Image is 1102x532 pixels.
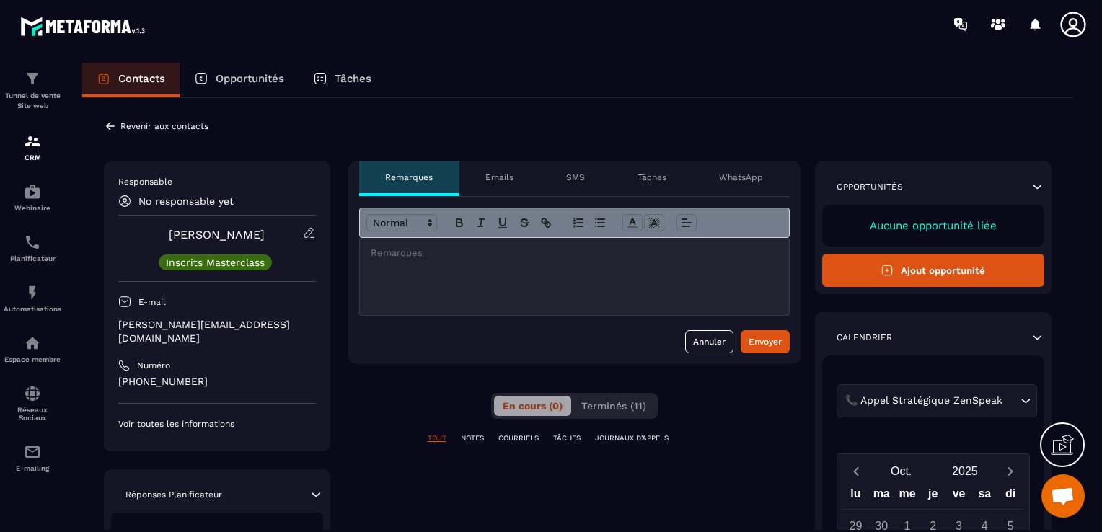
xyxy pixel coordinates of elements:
span: En cours (0) [503,400,563,412]
p: E-mailing [4,464,61,472]
button: Envoyer [741,330,790,353]
p: Réponses Planificateur [125,489,222,500]
span: Terminés (11) [581,400,646,412]
p: Contacts [118,72,165,85]
div: je [920,484,946,509]
a: formationformationTunnel de vente Site web [4,59,61,122]
p: Tâches [335,72,371,85]
img: email [24,443,41,461]
a: Tâches [299,63,386,97]
p: Automatisations [4,305,61,313]
a: social-networksocial-networkRéseaux Sociaux [4,374,61,433]
p: Tâches [638,172,666,183]
button: Annuler [685,330,733,353]
img: logo [20,13,150,40]
p: E-mail [138,296,166,308]
a: [PERSON_NAME] [169,228,265,241]
p: Emails [485,172,513,183]
p: Opportunités [837,181,903,192]
p: TOUT [428,433,446,443]
p: No responsable yet [138,195,234,207]
p: [PERSON_NAME][EMAIL_ADDRESS][DOMAIN_NAME] [118,318,316,345]
a: schedulerschedulerPlanificateur [4,223,61,273]
p: SMS [566,172,585,183]
a: automationsautomationsWebinaire [4,172,61,223]
img: formation [24,70,41,87]
p: COURRIELS [498,433,539,443]
a: Contacts [82,63,180,97]
div: me [894,484,920,509]
div: lu [843,484,869,509]
p: Calendrier [837,332,892,343]
p: Revenir aux contacts [120,121,208,131]
p: CRM [4,154,61,161]
div: sa [971,484,997,509]
button: En cours (0) [494,396,571,416]
span: 📞 Appel Stratégique ZenSpeak [842,393,1006,409]
div: Envoyer [749,334,782,349]
p: Inscrits Masterclass [166,257,265,267]
div: Ouvrir le chat [1041,474,1085,518]
img: formation [24,133,41,150]
a: formationformationCRM [4,122,61,172]
div: Search for option [837,384,1037,417]
img: scheduler [24,234,41,251]
p: [PHONE_NUMBER] [118,375,316,389]
p: Webinaire [4,204,61,212]
p: Réseaux Sociaux [4,406,61,422]
p: Aucune opportunité liée [837,219,1031,232]
img: automations [24,334,41,352]
p: Espace membre [4,355,61,363]
p: Remarques [385,172,433,183]
button: Open months overlay [870,458,933,484]
div: ma [868,484,894,509]
p: Numéro [137,360,170,371]
p: Voir toutes les informations [118,418,316,430]
button: Open years overlay [933,458,997,484]
button: Next month [997,461,1023,481]
a: automationsautomationsEspace membre [4,324,61,374]
p: Responsable [118,176,316,187]
p: JOURNAUX D'APPELS [595,433,669,443]
div: di [997,484,1023,509]
p: TÂCHES [553,433,581,443]
p: WhatsApp [719,172,763,183]
a: Opportunités [180,63,299,97]
input: Search for option [1006,393,1017,409]
button: Terminés (11) [573,396,655,416]
img: automations [24,183,41,200]
button: Ajout opportunité [822,254,1045,287]
img: social-network [24,385,41,402]
p: Tunnel de vente Site web [4,91,61,111]
p: NOTES [461,433,484,443]
p: Opportunités [216,72,284,85]
a: automationsautomationsAutomatisations [4,273,61,324]
button: Previous month [843,461,870,481]
a: emailemailE-mailing [4,433,61,483]
img: automations [24,284,41,301]
div: ve [946,484,972,509]
p: Planificateur [4,254,61,262]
